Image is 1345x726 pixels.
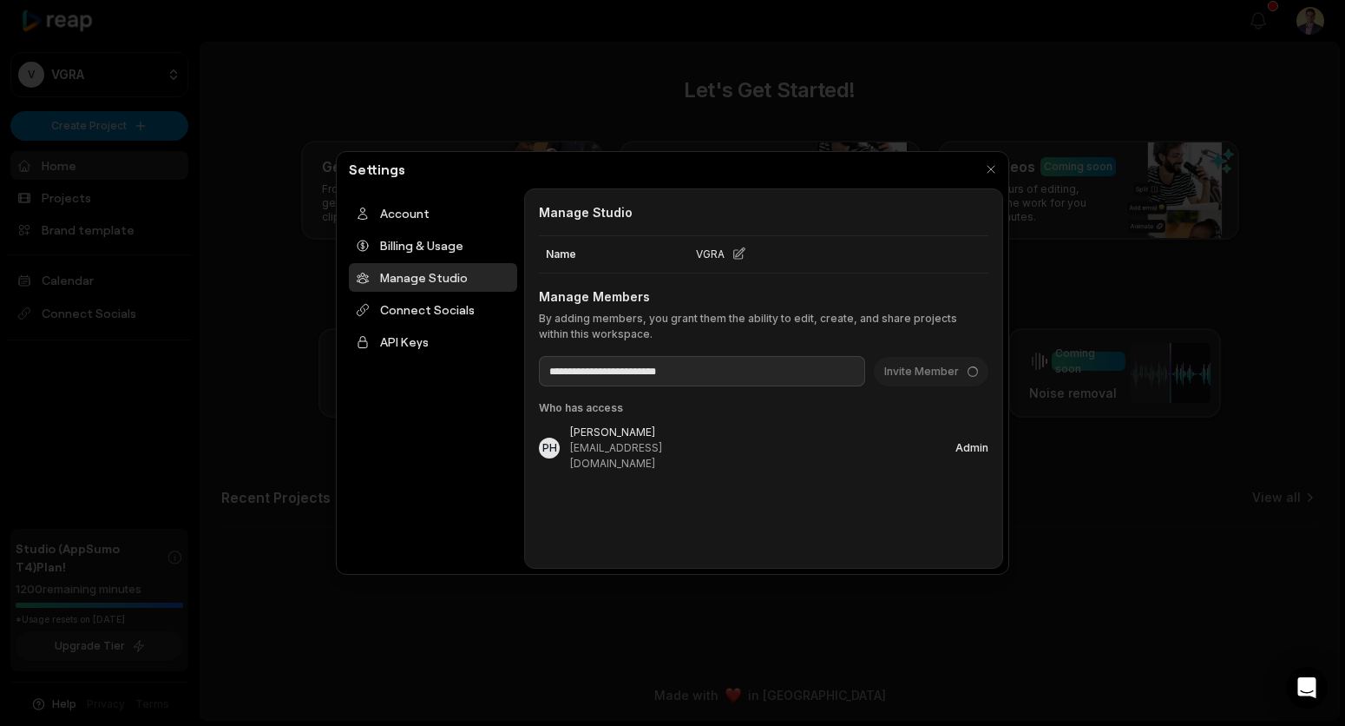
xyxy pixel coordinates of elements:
[955,443,988,453] div: Admin
[570,440,679,472] div: [EMAIL_ADDRESS][DOMAIN_NAME]
[539,236,689,273] div: Name
[542,443,557,453] div: PH
[539,287,988,306] h3: Manage Members
[349,327,517,356] div: API Keys
[539,203,988,221] h2: Manage Studio
[689,236,866,273] div: VGRA
[349,263,517,292] div: Manage Studio
[570,425,679,440] div: [PERSON_NAME]
[539,400,988,416] div: Who has access
[342,159,412,180] h2: Settings
[539,311,988,342] p: By adding members, you grant them the ability to edit, create, and share projects within this wor...
[349,199,517,228] div: Account
[349,295,517,324] div: Connect Socials
[349,231,517,260] div: Billing & Usage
